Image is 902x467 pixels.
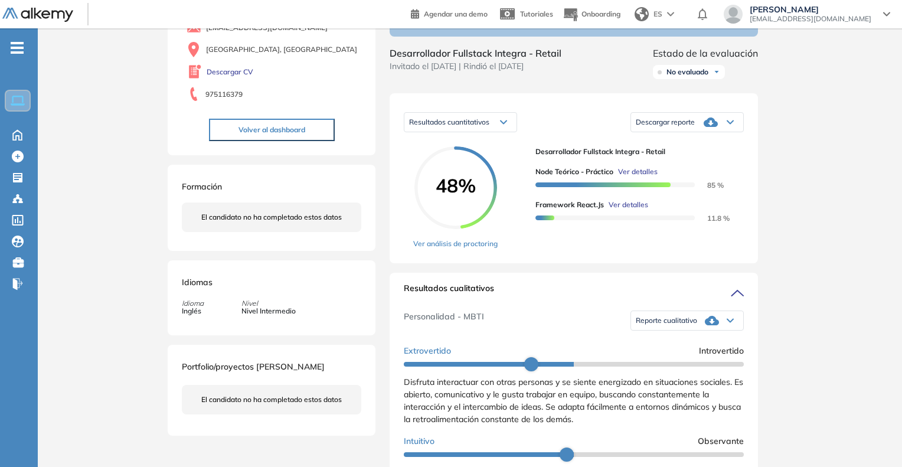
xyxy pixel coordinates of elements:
[2,8,73,22] img: Logo
[635,7,649,21] img: world
[404,435,434,448] span: Intuitivo
[390,46,561,60] span: Desarrollador Fullstack Integra - Retail
[182,277,213,288] span: Idiomas
[666,67,708,77] span: No evaluado
[413,239,498,249] a: Ver análisis de proctoring
[636,117,695,127] span: Descargar reporte
[205,89,243,100] span: 975116379
[613,166,658,177] button: Ver detalles
[520,9,553,18] span: Tutoriales
[404,311,484,331] span: Personalidad - MBTI
[563,2,620,27] button: Onboarding
[609,200,648,210] span: Ver detalles
[699,345,744,357] span: Introvertido
[201,212,342,223] span: El candidato no ha completado estos datos
[653,46,758,60] span: Estado de la evaluación
[207,67,253,77] a: Descargar CV
[404,345,451,357] span: Extrovertido
[182,181,222,192] span: Formación
[409,117,489,126] span: Resultados cuantitativos
[404,377,743,424] span: Disfruta interactuar con otras personas y se siente energizado en situaciones sociales. Es abiert...
[636,316,697,325] span: Reporte cualitativo
[653,9,662,19] span: ES
[750,5,871,14] span: [PERSON_NAME]
[414,176,497,195] span: 48%
[206,44,357,55] span: [GEOGRAPHIC_DATA], [GEOGRAPHIC_DATA]
[713,68,720,76] img: Ícono de flecha
[750,14,871,24] span: [EMAIL_ADDRESS][DOMAIN_NAME]
[201,394,342,405] span: El candidato no ha completado estos datos
[535,146,734,157] span: Desarrollador Fullstack Integra - Retail
[411,6,488,20] a: Agendar una demo
[241,298,296,309] span: Nivel
[693,214,730,223] span: 11.8 %
[604,200,648,210] button: Ver detalles
[182,306,204,316] span: Inglés
[182,361,325,372] span: Portfolio/proyectos [PERSON_NAME]
[693,181,724,190] span: 85 %
[581,9,620,18] span: Onboarding
[182,298,204,309] span: Idioma
[209,119,335,141] button: Volver al dashboard
[404,282,494,301] span: Resultados cualitativos
[535,200,604,210] span: Framework React.js
[535,166,613,177] span: Node Teórico - Práctico
[241,306,296,316] span: Nivel Intermedio
[424,9,488,18] span: Agendar una demo
[698,435,744,448] span: Observante
[11,47,24,49] i: -
[618,166,658,177] span: Ver detalles
[667,12,674,17] img: arrow
[390,60,561,73] span: Invitado el [DATE] | Rindió el [DATE]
